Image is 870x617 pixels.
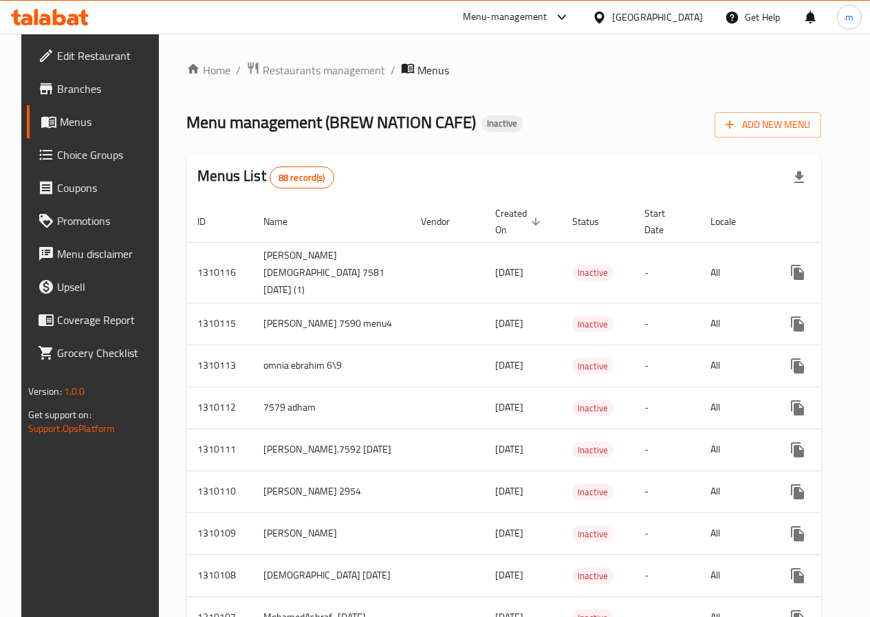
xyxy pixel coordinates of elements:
[814,559,847,592] button: Change Status
[572,358,613,374] span: Inactive
[252,512,410,554] td: [PERSON_NAME]
[27,171,166,204] a: Coupons
[845,10,853,25] span: m
[57,345,155,361] span: Grocery Checklist
[28,382,62,400] span: Version:
[481,116,523,132] div: Inactive
[814,307,847,340] button: Change Status
[27,39,166,72] a: Edit Restaurant
[572,442,613,458] span: Inactive
[463,9,547,25] div: Menu-management
[186,470,252,512] td: 1310110
[186,242,252,303] td: 1310116
[814,256,847,289] button: Change Status
[252,345,410,387] td: omnia ebrahim 6\9
[781,433,814,466] button: more
[495,566,523,584] span: [DATE]
[699,387,770,429] td: All
[27,303,166,336] a: Coverage Report
[710,213,754,230] span: Locale
[781,307,814,340] button: more
[252,303,410,345] td: [PERSON_NAME] 7590 menu4
[699,303,770,345] td: All
[246,61,385,79] a: Restaurants management
[186,345,252,387] td: 1310113
[27,204,166,237] a: Promotions
[270,171,334,184] span: 88 record(s)
[57,246,155,262] span: Menu disclaimer
[495,314,523,332] span: [DATE]
[699,242,770,303] td: All
[495,398,523,416] span: [DATE]
[270,166,334,188] div: Total records count
[572,568,613,584] span: Inactive
[421,213,468,230] span: Vendor
[572,484,613,500] span: Inactive
[633,512,699,554] td: -
[481,118,523,129] span: Inactive
[781,475,814,508] button: more
[236,62,241,78] li: /
[781,517,814,550] button: more
[263,213,305,230] span: Name
[572,526,613,542] span: Inactive
[814,475,847,508] button: Change Status
[726,116,810,133] span: Add New Menu
[495,524,523,542] span: [DATE]
[57,279,155,295] span: Upsell
[495,482,523,500] span: [DATE]
[781,349,814,382] button: more
[391,62,395,78] li: /
[572,400,613,416] div: Inactive
[186,61,821,79] nav: breadcrumb
[495,440,523,458] span: [DATE]
[27,270,166,303] a: Upsell
[633,387,699,429] td: -
[197,166,334,188] h2: Menus List
[27,237,166,270] a: Menu disclaimer
[495,205,545,238] span: Created On
[27,336,166,369] a: Grocery Checklist
[57,47,155,64] span: Edit Restaurant
[781,559,814,592] button: more
[57,213,155,229] span: Promotions
[28,420,116,437] a: Support.OpsPlatform
[633,470,699,512] td: -
[633,242,699,303] td: -
[572,265,613,281] div: Inactive
[27,72,166,105] a: Branches
[572,484,613,500] div: Inactive
[572,526,613,542] div: Inactive
[186,107,476,138] span: Menu management ( BREW NATION CAFE )
[633,303,699,345] td: -
[699,512,770,554] td: All
[572,567,613,584] div: Inactive
[781,256,814,289] button: more
[572,442,613,458] div: Inactive
[633,345,699,387] td: -
[186,62,230,78] a: Home
[644,205,683,238] span: Start Date
[699,429,770,470] td: All
[57,147,155,163] span: Choice Groups
[495,263,523,281] span: [DATE]
[186,429,252,470] td: 1310111
[57,80,155,97] span: Branches
[572,400,613,416] span: Inactive
[814,517,847,550] button: Change Status
[612,10,703,25] div: [GEOGRAPHIC_DATA]
[27,138,166,171] a: Choice Groups
[57,180,155,196] span: Coupons
[633,554,699,596] td: -
[57,312,155,328] span: Coverage Report
[633,429,699,470] td: -
[572,265,613,281] span: Inactive
[252,429,410,470] td: [PERSON_NAME].7592 [DATE]
[572,316,613,332] span: Inactive
[699,345,770,387] td: All
[186,303,252,345] td: 1310115
[27,105,166,138] a: Menus
[814,349,847,382] button: Change Status
[572,213,617,230] span: Status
